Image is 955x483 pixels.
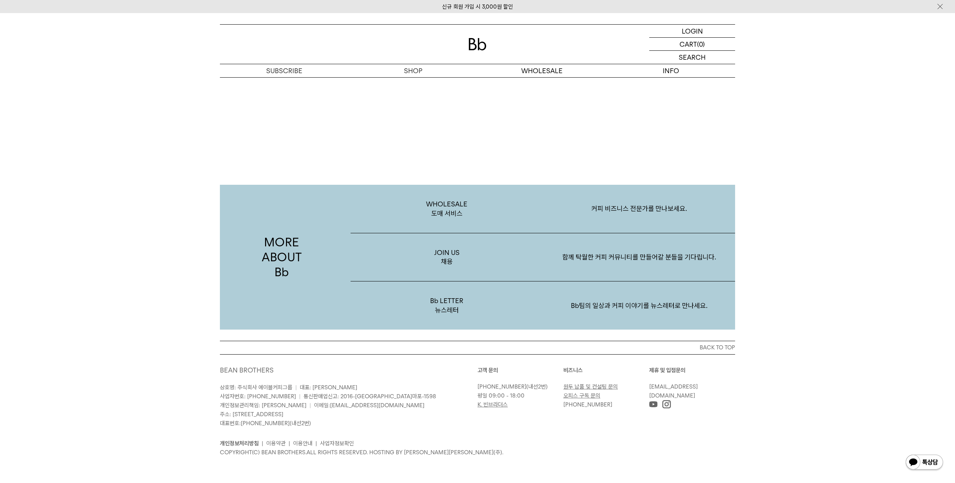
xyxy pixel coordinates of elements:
[300,384,357,391] span: 대표: [PERSON_NAME]
[697,38,705,50] p: (0)
[262,439,263,448] li: |
[543,189,735,228] p: 커피 비즈니스 전문가를 만나보세요.
[220,393,296,400] span: 사업자번호: [PHONE_NUMBER]
[304,393,436,400] span: 통신판매업신고: 2016-[GEOGRAPHIC_DATA]마포-1598
[543,238,735,277] p: 함께 탁월한 커피 커뮤니티를 만들어갈 분들을 기다립니다.
[351,185,543,233] p: WHOLESALE 도매 서비스
[477,383,526,390] a: [PHONE_NUMBER]
[606,64,735,77] p: INFO
[351,185,735,233] a: WHOLESALE도매 서비스 커피 비즈니스 전문가를 만나보세요.
[314,402,424,409] span: 이메일:
[299,393,301,400] span: |
[320,440,354,447] a: 사업자정보확인
[351,281,735,330] a: Bb LETTER뉴스레터 Bb팀의 일상과 커피 이야기를 뉴스레터로 만나세요.
[563,392,600,399] a: 오피스 구독 문의
[477,401,508,408] a: K. 빈브라더스
[682,25,703,37] p: LOGIN
[289,439,290,448] li: |
[679,51,706,64] p: SEARCH
[220,402,307,409] span: 개인정보관리책임: [PERSON_NAME]
[543,286,735,325] p: Bb팀의 일상과 커피 이야기를 뉴스레터로 만나세요.
[220,64,349,77] a: SUBSCRIBE
[351,281,543,330] p: Bb LETTER 뉴스레터
[349,64,477,77] a: SHOP
[241,420,290,427] a: [PHONE_NUMBER]
[477,64,606,77] p: WHOLESALE
[905,454,944,472] img: 카카오톡 채널 1:1 채팅 버튼
[563,401,612,408] a: [PHONE_NUMBER]
[477,382,560,391] p: (내선2번)
[477,366,563,375] p: 고객 문의
[649,38,735,51] a: CART (0)
[477,391,560,400] p: 평일 09:00 - 18:00
[220,448,735,457] p: COPYRIGHT(C) BEAN BROTHERS. ALL RIGHTS RESERVED. HOSTING BY [PERSON_NAME][PERSON_NAME](주).
[220,420,311,427] span: 대표번호: (내선2번)
[220,341,735,354] button: BACK TO TOP
[293,440,312,447] a: 이용안내
[330,402,424,409] a: [EMAIL_ADDRESS][DOMAIN_NAME]
[220,185,343,330] p: MORE ABOUT Bb
[679,38,697,50] p: CART
[649,383,698,399] a: [EMAIL_ADDRESS][DOMAIN_NAME]
[351,233,543,281] p: JOIN US 채용
[563,366,649,375] p: 비즈니스
[649,366,735,375] p: 제휴 및 입점문의
[563,383,618,390] a: 원두 납품 및 컨설팅 문의
[220,384,292,391] span: 상호명: 주식회사 에이블커피그룹
[351,233,735,282] a: JOIN US채용 함께 탁월한 커피 커뮤니티를 만들어갈 분들을 기다립니다.
[309,402,311,409] span: |
[266,440,286,447] a: 이용약관
[295,384,297,391] span: |
[442,3,513,10] a: 신규 회원 가입 시 3,000원 할인
[469,38,486,50] img: 로고
[220,411,283,418] span: 주소: [STREET_ADDRESS]
[220,366,274,374] a: BEAN BROTHERS
[649,25,735,38] a: LOGIN
[315,439,317,448] li: |
[220,440,259,447] a: 개인정보처리방침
